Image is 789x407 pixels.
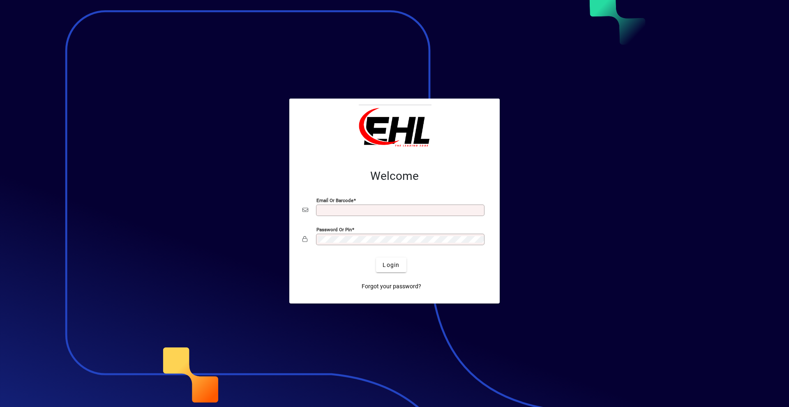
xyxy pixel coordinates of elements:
a: Forgot your password? [358,279,424,294]
h2: Welcome [302,169,487,183]
span: Forgot your password? [362,282,421,291]
mat-label: Password or Pin [316,227,352,232]
button: Login [376,258,406,272]
mat-label: Email or Barcode [316,198,353,203]
span: Login [383,261,399,269]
